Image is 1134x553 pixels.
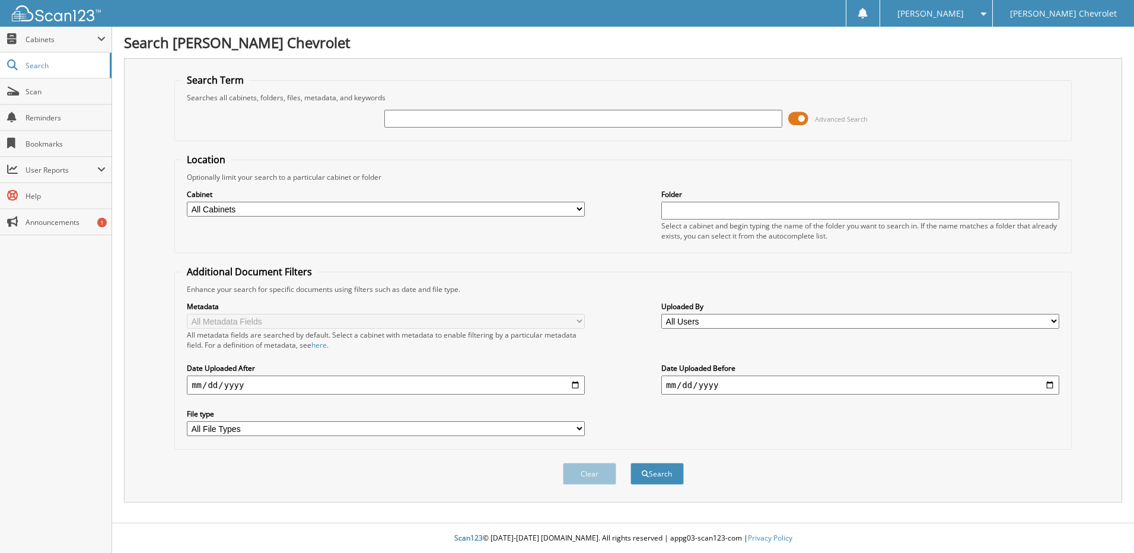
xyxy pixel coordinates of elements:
[454,533,483,543] span: Scan123
[181,265,318,278] legend: Additional Document Filters
[26,165,97,175] span: User Reports
[26,139,106,149] span: Bookmarks
[181,284,1065,294] div: Enhance your search for specific documents using filters such as date and file type.
[661,189,1059,199] label: Folder
[181,74,250,87] legend: Search Term
[26,87,106,97] span: Scan
[815,115,868,123] span: Advanced Search
[187,376,585,395] input: start
[661,376,1059,395] input: end
[181,153,231,166] legend: Location
[187,409,585,419] label: File type
[12,5,101,21] img: scan123-logo-white.svg
[187,330,585,350] div: All metadata fields are searched by default. Select a cabinet with metadata to enable filtering b...
[661,363,1059,373] label: Date Uploaded Before
[97,218,107,227] div: 1
[661,301,1059,312] label: Uploaded By
[124,33,1122,52] h1: Search [PERSON_NAME] Chevrolet
[26,113,106,123] span: Reminders
[897,10,964,17] span: [PERSON_NAME]
[187,301,585,312] label: Metadata
[112,524,1134,553] div: © [DATE]-[DATE] [DOMAIN_NAME]. All rights reserved | appg03-scan123-com |
[187,189,585,199] label: Cabinet
[26,191,106,201] span: Help
[661,221,1059,241] div: Select a cabinet and begin typing the name of the folder you want to search in. If the name match...
[1010,10,1117,17] span: [PERSON_NAME] Chevrolet
[26,34,97,45] span: Cabinets
[26,217,106,227] span: Announcements
[181,93,1065,103] div: Searches all cabinets, folders, files, metadata, and keywords
[187,363,585,373] label: Date Uploaded After
[563,463,616,485] button: Clear
[630,463,684,485] button: Search
[311,340,327,350] a: here
[1075,496,1134,553] iframe: Chat Widget
[748,533,792,543] a: Privacy Policy
[26,61,104,71] span: Search
[181,172,1065,182] div: Optionally limit your search to a particular cabinet or folder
